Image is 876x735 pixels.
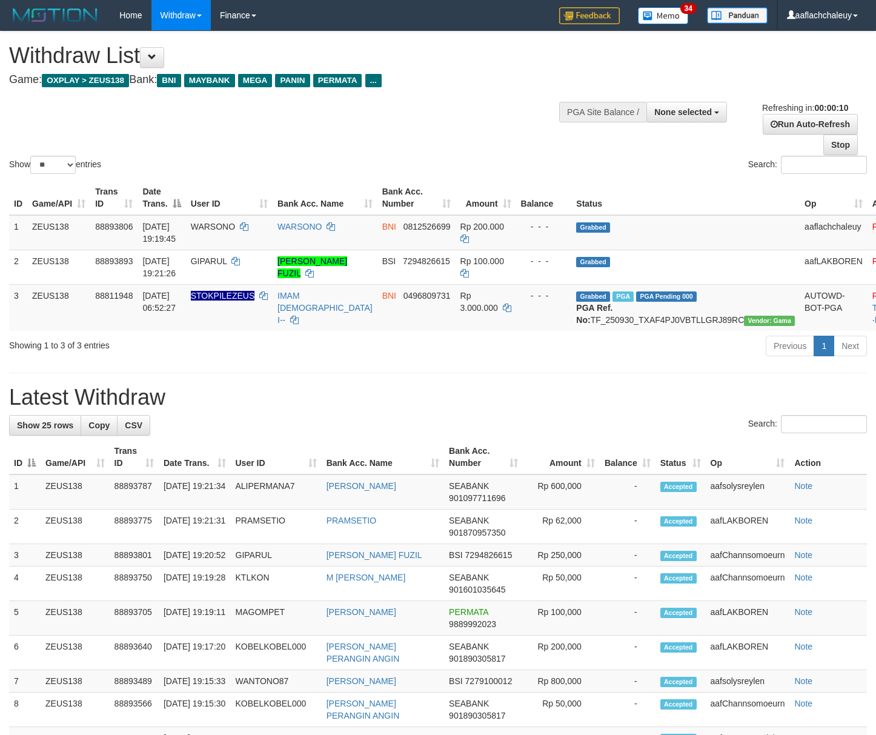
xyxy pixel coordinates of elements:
[327,642,400,663] a: [PERSON_NAME] PERANGIN ANGIN
[600,567,655,601] td: -
[159,601,231,636] td: [DATE] 19:19:11
[365,74,382,87] span: ...
[449,711,505,720] span: Copy 901890305817 to clipboard
[460,222,504,231] span: Rp 200.000
[449,481,489,491] span: SEABANK
[231,601,322,636] td: MAGOMPET
[277,256,347,278] a: [PERSON_NAME] FUZIL
[41,474,110,510] td: ZEUS138
[42,74,129,87] span: OXPLAY > ZEUS138
[748,415,867,433] label: Search:
[327,607,396,617] a: [PERSON_NAME]
[142,256,176,278] span: [DATE] 19:21:26
[794,550,812,560] a: Note
[444,440,523,474] th: Bank Acc. Number: activate to sort column ascending
[523,510,600,544] td: Rp 62,000
[27,215,90,250] td: ZEUS138
[600,601,655,636] td: -
[834,336,867,356] a: Next
[706,544,790,567] td: aafChannsomoeurn
[9,415,81,436] a: Show 25 rows
[157,74,181,87] span: BNI
[231,693,322,727] td: KOBELKOBEL000
[9,510,41,544] td: 2
[125,421,142,430] span: CSV
[449,585,505,594] span: Copy 901601035645 to clipboard
[231,510,322,544] td: PRAMSETIO
[523,693,600,727] td: Rp 50,000
[159,440,231,474] th: Date Trans.: activate to sort column ascending
[523,636,600,670] td: Rp 200,000
[9,156,101,174] label: Show entries
[41,440,110,474] th: Game/API: activate to sort column ascending
[41,693,110,727] td: ZEUS138
[41,670,110,693] td: ZEUS138
[159,510,231,544] td: [DATE] 19:21:31
[449,642,489,651] span: SEABANK
[523,601,600,636] td: Rp 100,000
[313,74,362,87] span: PERMATA
[800,215,868,250] td: aaflachchaleuy
[521,255,567,267] div: - - -
[523,440,600,474] th: Amount: activate to sort column ascending
[110,567,159,601] td: 88893750
[327,676,396,686] a: [PERSON_NAME]
[231,567,322,601] td: KTLKON
[646,102,727,122] button: None selected
[95,291,133,301] span: 88811948
[159,693,231,727] td: [DATE] 19:15:30
[110,693,159,727] td: 88893566
[794,573,812,582] a: Note
[781,415,867,433] input: Search:
[654,107,712,117] span: None selected
[449,654,505,663] span: Copy 901890305817 to clipboard
[327,699,400,720] a: [PERSON_NAME] PERANGIN ANGIN
[191,291,255,301] span: Nama rekening ada tanda titik/strip, harap diedit
[9,215,27,250] td: 1
[191,256,227,266] span: GIPARUL
[159,544,231,567] td: [DATE] 19:20:52
[449,573,489,582] span: SEABANK
[277,222,322,231] a: WARSONO
[9,474,41,510] td: 1
[449,676,463,686] span: BSI
[9,284,27,331] td: 3
[403,291,451,301] span: Copy 0496809731 to clipboard
[9,567,41,601] td: 4
[41,510,110,544] td: ZEUS138
[660,608,697,618] span: Accepted
[600,474,655,510] td: -
[231,440,322,474] th: User ID: activate to sort column ascending
[9,74,572,86] h4: Game: Bank:
[600,440,655,474] th: Balance: activate to sort column ascending
[277,291,373,325] a: IMAM [DEMOGRAPHIC_DATA] I--
[191,222,235,231] span: WARSONO
[327,573,406,582] a: M [PERSON_NAME]
[449,528,505,537] span: Copy 901870957350 to clipboard
[9,693,41,727] td: 8
[449,550,463,560] span: BSI
[794,699,812,708] a: Note
[576,303,612,325] b: PGA Ref. No:
[231,544,322,567] td: GIPARUL
[576,222,610,233] span: Grabbed
[327,550,422,560] a: [PERSON_NAME] FUZIL
[110,440,159,474] th: Trans ID: activate to sort column ascending
[9,440,41,474] th: ID: activate to sort column descending
[231,474,322,510] td: ALIPERMANA7
[800,284,868,331] td: AUTOWD-BOT-PGA
[521,221,567,233] div: - - -
[706,670,790,693] td: aafsolysreylen
[523,474,600,510] td: Rp 600,000
[88,421,110,430] span: Copy
[9,44,572,68] h1: Withdraw List
[762,103,848,113] span: Refreshing in:
[449,619,496,629] span: Copy 9889992023 to clipboard
[110,601,159,636] td: 88893705
[636,291,697,302] span: PGA Pending
[600,544,655,567] td: -
[9,250,27,284] td: 2
[523,567,600,601] td: Rp 50,000
[706,693,790,727] td: aafChannsomoeurn
[327,516,376,525] a: PRAMSETIO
